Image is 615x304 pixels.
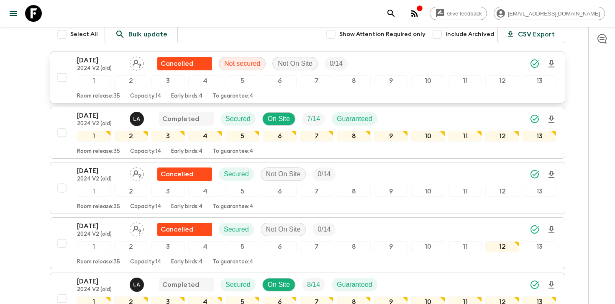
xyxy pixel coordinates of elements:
p: On Site [268,114,290,124]
p: Secured [224,169,249,179]
div: 2 [114,241,148,252]
div: Not On Site [261,223,306,236]
div: 3 [151,186,185,197]
div: 1 [77,131,111,142]
div: 6 [263,186,297,197]
div: 4 [188,131,222,142]
p: Secured [224,224,249,234]
p: 0 / 14 [318,224,331,234]
div: 13 [523,186,556,197]
div: 7 [300,75,334,86]
button: [DATE]2024 V2 (old)Assign pack leaderFlash Pack cancellationSecuredNot On SiteTrip Fill1234567891... [50,162,565,214]
div: 9 [374,186,408,197]
p: Early birds: 4 [171,259,202,265]
div: Trip Fill [325,57,348,70]
div: 11 [448,241,482,252]
svg: Synced Successfully [530,224,540,234]
div: 9 [374,75,408,86]
p: 8 / 14 [307,280,320,290]
div: Flash Pack cancellation [157,223,212,236]
p: Capacity: 14 [130,204,161,210]
div: 13 [523,75,556,86]
p: On Site [268,280,290,290]
div: 8 [337,131,371,142]
p: To guarantee: 4 [213,93,253,100]
svg: Synced Successfully [530,114,540,124]
div: 7 [300,241,334,252]
button: [DATE]2024 V2 (old)Lenjoe Anak Nigo CompletedSecuredOn SiteTrip FillGuaranteed12345678910111213Ro... [50,107,565,159]
div: 13 [523,241,556,252]
svg: Download Onboarding [546,114,556,124]
div: 4 [188,75,222,86]
span: Give feedback [443,10,487,17]
p: Cancelled [161,169,193,179]
div: 8 [337,241,371,252]
div: 11 [448,75,482,86]
p: Early birds: 4 [171,93,202,100]
div: 12 [485,241,519,252]
div: On Site [262,112,295,126]
p: Cancelled [161,59,193,69]
a: Bulk update [105,26,178,43]
p: To guarantee: 4 [213,259,253,265]
p: [DATE] [77,55,123,65]
p: Guaranteed [337,280,372,290]
div: 4 [188,241,222,252]
p: Bulk update [128,29,167,39]
p: Room release: 35 [77,259,120,265]
p: To guarantee: 4 [213,148,253,155]
p: [DATE] [77,276,123,286]
p: To guarantee: 4 [213,204,253,210]
p: Capacity: 14 [130,259,161,265]
div: 3 [151,241,185,252]
p: Cancelled [161,224,193,234]
div: Not On Site [272,57,318,70]
div: Trip Fill [302,278,325,291]
span: Select All [70,30,98,39]
div: 5 [225,75,259,86]
div: 5 [225,131,259,142]
div: 12 [485,75,519,86]
p: Not secured [224,59,260,69]
p: 2024 V2 (old) [77,176,123,183]
p: [DATE] [77,111,123,121]
div: 12 [485,131,519,142]
div: Flash Pack cancellation [157,167,212,181]
p: 0 / 14 [318,169,331,179]
svg: Download Onboarding [546,225,556,235]
p: Not On Site [278,59,313,69]
div: 9 [374,241,408,252]
div: 13 [523,131,556,142]
div: Trip Fill [313,167,336,181]
div: 3 [151,75,185,86]
div: Not On Site [261,167,306,181]
p: Room release: 35 [77,93,120,100]
div: Not secured [219,57,266,70]
div: 4 [188,186,222,197]
div: 7 [300,186,334,197]
button: [DATE]2024 V2 (old)Assign pack leaderFlash Pack cancellationSecuredNot On SiteTrip Fill1234567891... [50,217,565,269]
div: 2 [114,75,148,86]
svg: Synced Successfully [530,280,540,290]
div: 11 [448,186,482,197]
div: 6 [263,131,297,142]
div: Secured [219,223,254,236]
div: 7 [300,131,334,142]
p: 2024 V2 (old) [77,121,123,127]
div: 11 [448,131,482,142]
p: Secured [225,280,251,290]
p: [DATE] [77,166,123,176]
div: 6 [263,241,297,252]
div: 6 [263,75,297,86]
svg: Synced Successfully [530,169,540,179]
div: 12 [485,186,519,197]
div: Secured [219,167,254,181]
span: Include Archived [446,30,494,39]
div: 2 [114,186,148,197]
p: Early birds: 4 [171,204,202,210]
p: 2024 V2 (old) [77,231,123,238]
p: Early birds: 4 [171,148,202,155]
div: 10 [411,131,445,142]
div: 1 [77,186,111,197]
div: [EMAIL_ADDRESS][DOMAIN_NAME] [494,7,605,20]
